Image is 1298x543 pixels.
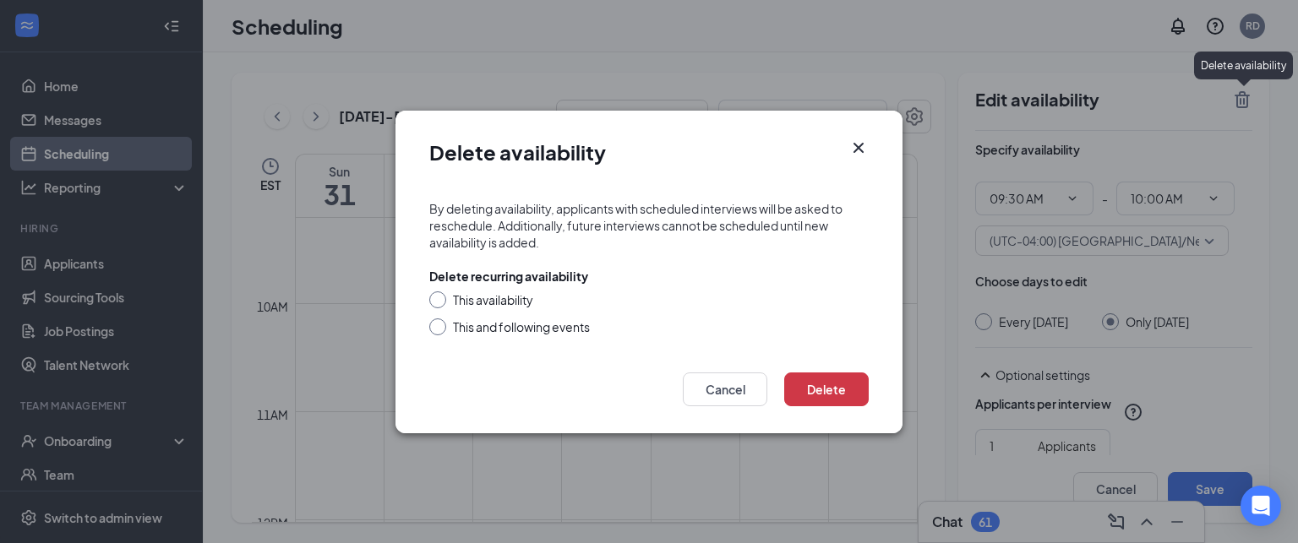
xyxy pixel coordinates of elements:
[429,268,588,285] div: Delete recurring availability
[784,372,869,406] button: Delete
[683,372,767,406] button: Cancel
[1241,486,1281,526] div: Open Intercom Messenger
[848,138,869,158] svg: Cross
[848,138,869,158] button: Close
[429,138,606,166] h1: Delete availability
[453,318,590,335] div: This and following events
[1194,52,1293,79] div: Delete availability
[453,291,533,308] div: This availability
[429,200,869,251] div: By deleting availability, applicants with scheduled interviews will be asked to reschedule. Addit...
